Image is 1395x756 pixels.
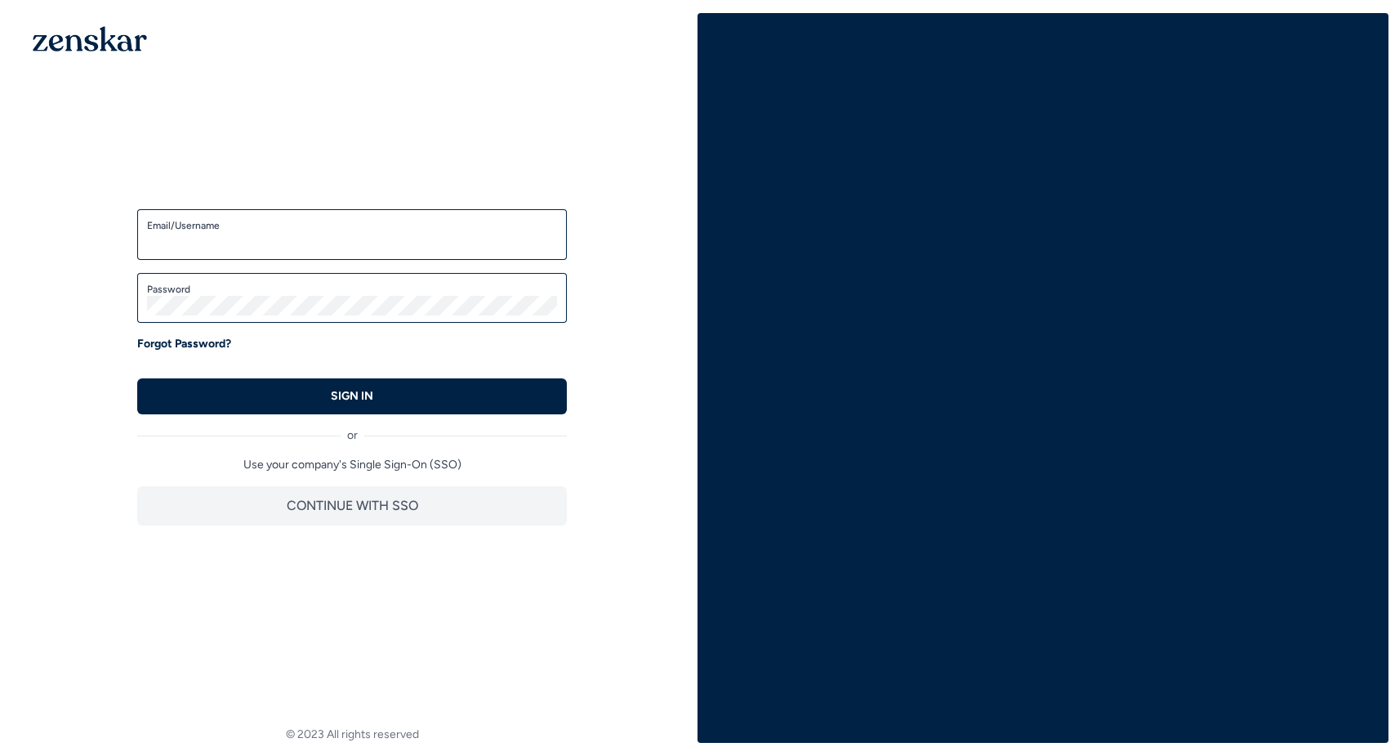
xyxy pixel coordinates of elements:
[147,219,557,232] label: Email/Username
[147,283,557,296] label: Password
[7,727,697,743] footer: © 2023 All rights reserved
[137,378,567,414] button: SIGN IN
[137,486,567,526] button: CONTINUE WITH SSO
[331,388,373,405] p: SIGN IN
[33,26,147,51] img: 1OGAJ2xQqyY4LXKgY66KYq0eOWRCkrZdAb3gUhuVAqdWPZE9SRJmCz+oDMSn4zDLXe31Ii730ItAGKgCKgCCgCikA4Av8PJUP...
[137,414,567,444] div: or
[137,336,231,352] a: Forgot Password?
[137,457,567,473] p: Use your company's Single Sign-On (SSO)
